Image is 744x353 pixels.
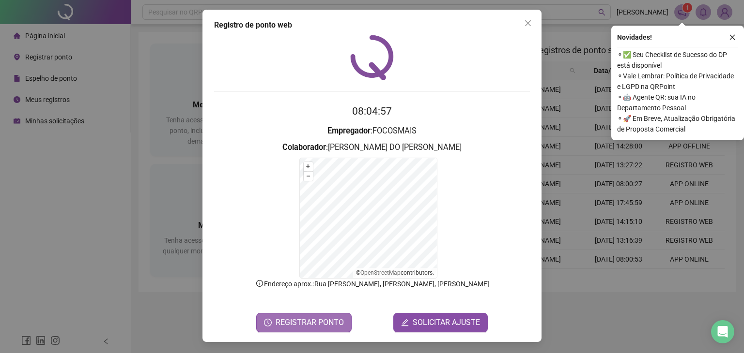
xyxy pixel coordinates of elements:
span: info-circle [255,279,264,288]
span: ⚬ 🚀 Em Breve, Atualização Obrigatória de Proposta Comercial [617,113,738,134]
img: QRPoint [350,35,394,80]
p: Endereço aprox. : Rua [PERSON_NAME], [PERSON_NAME], [PERSON_NAME] [214,279,530,289]
button: editSOLICITAR AJUSTE [393,313,488,332]
span: REGISTRAR PONTO [276,317,344,328]
strong: Empregador [327,126,371,135]
h3: : [PERSON_NAME] DO [PERSON_NAME] [214,141,530,154]
button: Close [520,15,536,31]
button: + [304,162,313,171]
time: 08:04:57 [352,105,392,117]
button: REGISTRAR PONTO [256,313,352,332]
h3: : FOCOSMAIS [214,125,530,137]
a: OpenStreetMap [360,269,401,276]
span: edit [401,319,409,326]
span: SOLICITAR AJUSTE [413,317,480,328]
span: close [524,19,532,27]
div: Open Intercom Messenger [711,320,734,343]
span: ⚬ Vale Lembrar: Política de Privacidade e LGPD na QRPoint [617,71,738,92]
strong: Colaborador [282,143,326,152]
span: ⚬ 🤖 Agente QR: sua IA no Departamento Pessoal [617,92,738,113]
span: close [729,34,736,41]
span: ⚬ ✅ Seu Checklist de Sucesso do DP está disponível [617,49,738,71]
button: – [304,172,313,181]
li: © contributors. [356,269,434,276]
span: Novidades ! [617,32,652,43]
span: clock-circle [264,319,272,326]
div: Registro de ponto web [214,19,530,31]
